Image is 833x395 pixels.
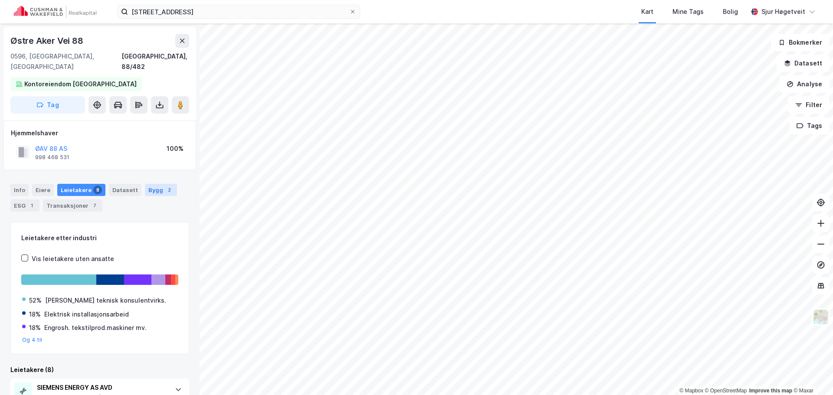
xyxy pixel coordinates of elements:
[27,201,36,210] div: 1
[790,353,833,395] div: Kontrollprogram for chat
[29,295,42,306] div: 52%
[90,201,99,210] div: 7
[57,184,105,196] div: Leietakere
[10,199,39,212] div: ESG
[789,117,830,134] button: Tags
[109,184,141,196] div: Datasett
[128,5,349,18] input: Søk på adresse, matrikkel, gårdeiere, leietakere eller personer
[35,154,69,161] div: 998 468 531
[10,51,121,72] div: 0596, [GEOGRAPHIC_DATA], [GEOGRAPHIC_DATA]
[145,184,177,196] div: Bygg
[10,365,189,375] div: Leietakere (8)
[777,55,830,72] button: Datasett
[641,7,653,17] div: Kart
[813,309,829,325] img: Z
[93,186,102,194] div: 8
[790,353,833,395] iframe: Chat Widget
[32,254,114,264] div: Vis leietakere uten ansatte
[10,96,85,114] button: Tag
[749,388,792,394] a: Improve this map
[10,184,29,196] div: Info
[44,323,147,333] div: Engrosh. tekstilprod.maskiner mv.
[788,96,830,114] button: Filter
[679,388,703,394] a: Mapbox
[121,51,189,72] div: [GEOGRAPHIC_DATA], 88/482
[14,6,96,18] img: cushman-wakefield-realkapital-logo.202ea83816669bd177139c58696a8fa1.svg
[24,79,137,89] div: Kontoreiendom [GEOGRAPHIC_DATA]
[29,309,41,320] div: 18%
[165,186,174,194] div: 2
[29,323,41,333] div: 18%
[167,144,184,154] div: 100%
[11,128,189,138] div: Hjemmelshaver
[44,309,129,320] div: Elektrisk installasjonsarbeid
[723,7,738,17] div: Bolig
[779,75,830,93] button: Analyse
[43,199,102,212] div: Transaksjoner
[672,7,704,17] div: Mine Tags
[22,336,43,343] button: Og 4 til
[705,388,747,394] a: OpenStreetMap
[761,7,805,17] div: Sjur Høgetveit
[10,34,85,48] div: Østre Aker Vei 88
[771,34,830,51] button: Bokmerker
[32,184,54,196] div: Eiere
[45,295,166,306] div: [PERSON_NAME] teknisk konsulentvirks.
[21,233,178,243] div: Leietakere etter industri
